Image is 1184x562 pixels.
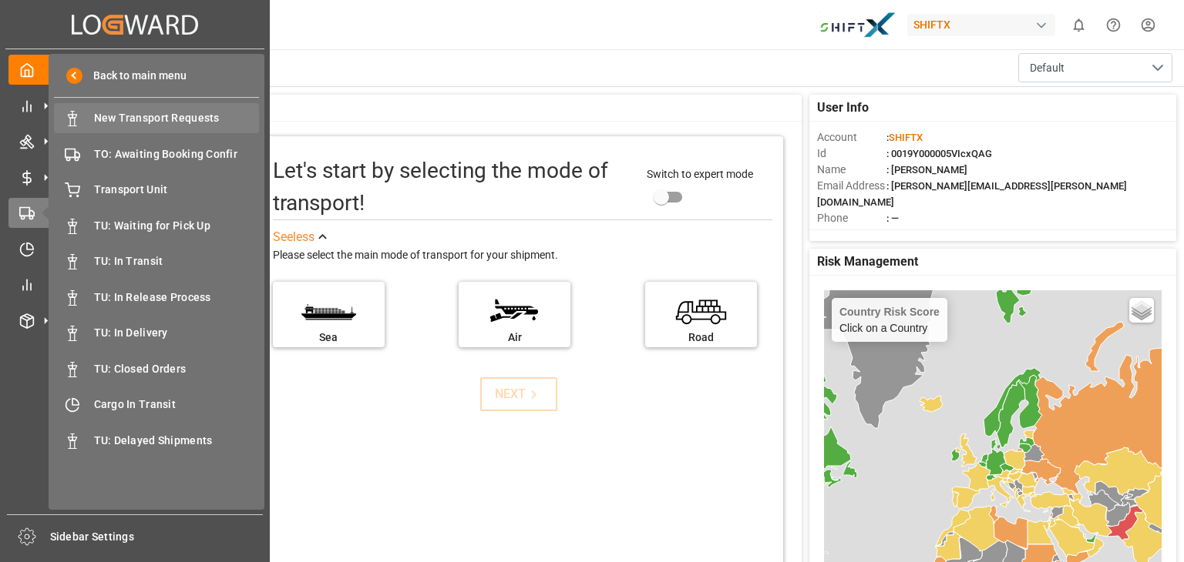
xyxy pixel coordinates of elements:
a: TO: Awaiting Booking Confir [54,139,259,169]
a: TU: Closed Orders [54,353,259,383]
a: TU: In Transit [54,246,259,276]
div: Let's start by selecting the mode of transport! [273,155,632,219]
span: Switch to expert mode [647,168,753,180]
button: show 0 new notifications [1061,8,1096,42]
button: NEXT [480,377,557,411]
span: Sidebar Settings [50,529,264,545]
span: Name [817,162,886,178]
span: Cargo In Transit [94,396,260,413]
a: My Cockpit [8,55,261,85]
div: NEXT [495,385,542,403]
span: Risk Management [817,253,918,271]
span: TU: Waiting for Pick Up [94,218,260,234]
span: TU: In Transit [94,253,260,269]
span: Id [817,146,886,162]
a: TU: Waiting for Pick Up [54,210,259,240]
button: Help Center [1096,8,1131,42]
div: SHIFTX [907,14,1055,36]
span: New Transport Requests [94,110,260,126]
span: TU: Delayed Shipments [94,433,260,449]
a: Layers [1129,298,1154,323]
div: Click on a Country [839,306,940,334]
span: TU: In Delivery [94,325,260,341]
span: Account Type [817,226,886,243]
span: Phone [817,210,886,226]
span: Back to main menu [82,68,187,84]
a: Transport Unit [54,175,259,205]
span: : [PERSON_NAME][EMAIL_ADDRESS][PERSON_NAME][DOMAIN_NAME] [817,180,1127,208]
span: SHIFTX [889,132,923,143]
span: Default [1030,60,1065,76]
span: Email Address [817,178,886,194]
a: Cargo In Transit [54,390,259,420]
img: Bildschirmfoto%202024-11-13%20um%2009.31.44.png_1731487080.png [819,12,896,38]
a: TU: In Release Process [54,282,259,312]
a: New Transport Requests [54,103,259,133]
a: TU: Delayed Shipments [54,425,259,455]
span: : [PERSON_NAME] [886,164,967,176]
div: Sea [281,330,377,346]
a: TU: In Delivery [54,318,259,348]
h4: Country Risk Score [839,306,940,318]
button: SHIFTX [907,10,1061,39]
div: Road [653,330,749,346]
a: Allocation Management [8,233,261,263]
span: : — [886,212,899,224]
span: User Info [817,99,869,117]
span: TU: Closed Orders [94,361,260,377]
span: TO: Awaiting Booking Confir [94,146,260,162]
span: TU: In Release Process [94,289,260,306]
a: Control Tower [8,269,261,299]
span: : 0019Y000005VIcxQAG [886,148,992,159]
span: : [886,132,923,143]
span: Account [817,129,886,146]
span: : Shipper [886,229,925,240]
span: Transport Unit [94,182,260,198]
div: Air [466,330,563,346]
div: See less [273,228,314,246]
button: open menu [1018,53,1172,82]
div: Please select the main mode of transport for your shipment. [273,246,772,265]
